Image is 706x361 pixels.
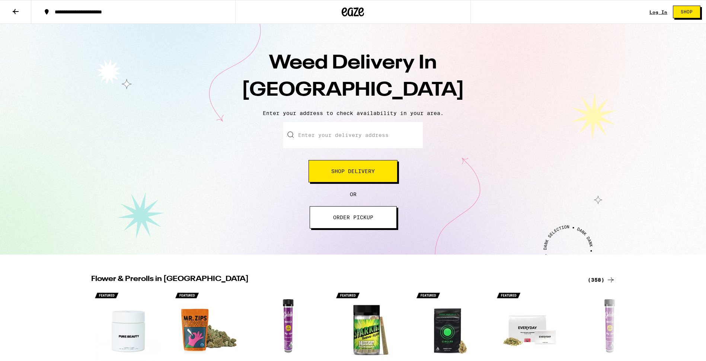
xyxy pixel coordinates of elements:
[681,10,693,14] span: Shop
[91,275,579,284] h2: Flower & Prerolls in [GEOGRAPHIC_DATA]
[223,50,483,104] h1: Weed Delivery In
[7,110,699,116] p: Enter your address to check availability in your area.
[649,10,667,15] a: Log In
[588,275,615,284] a: (358)
[331,169,375,174] span: Shop Delivery
[333,215,373,220] span: ORDER PICKUP
[310,206,397,229] button: ORDER PICKUP
[673,6,700,18] button: Shop
[242,81,464,100] span: [GEOGRAPHIC_DATA]
[309,160,397,182] button: Shop Delivery
[667,6,706,18] a: Shop
[283,122,423,148] input: Enter your delivery address
[350,191,357,197] span: OR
